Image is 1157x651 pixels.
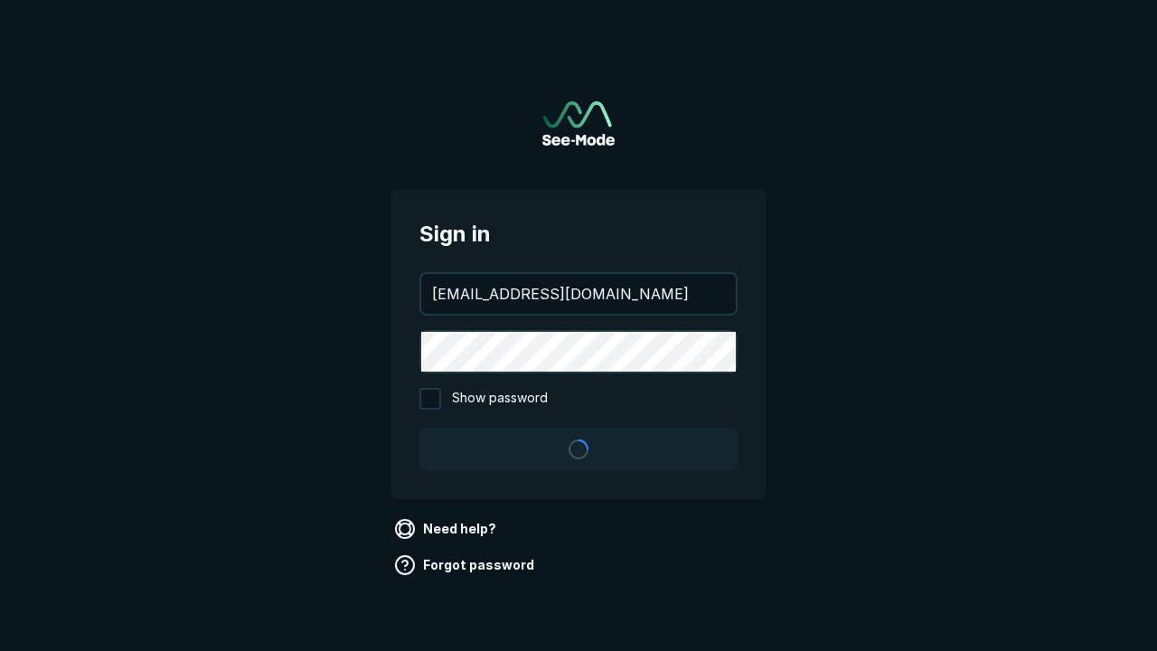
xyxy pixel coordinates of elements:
img: See-Mode Logo [542,101,615,146]
input: your@email.com [421,274,736,314]
a: Go to sign in [542,101,615,146]
span: Show password [452,388,548,410]
a: Need help? [390,514,503,543]
a: Forgot password [390,551,541,580]
span: Sign in [419,218,738,250]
